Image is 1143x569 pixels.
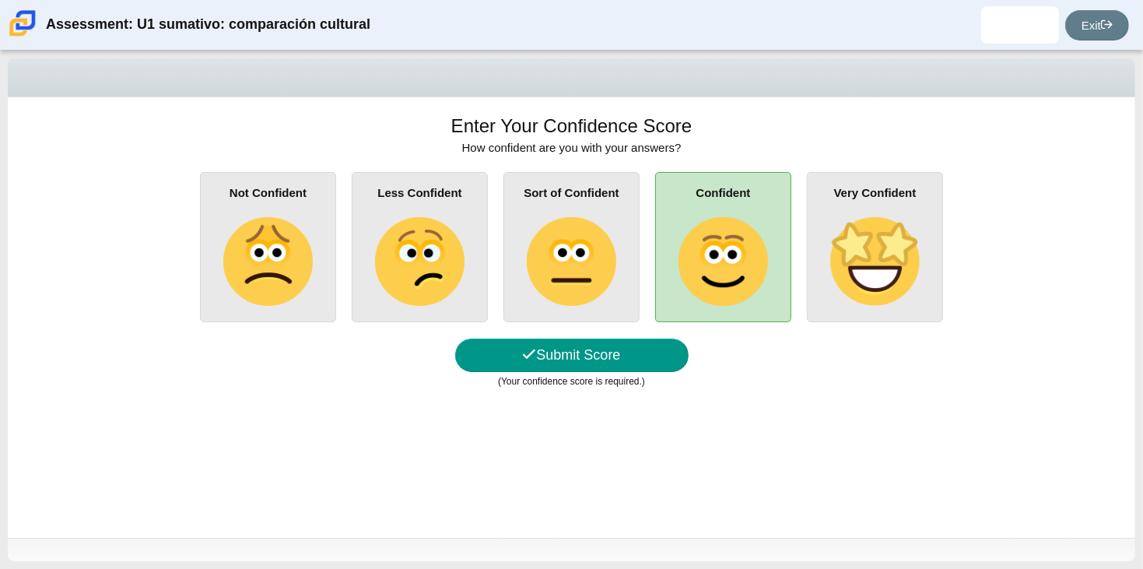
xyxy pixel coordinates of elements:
h1: Enter Your Confidence Score [451,113,692,139]
img: confused-face.png [375,217,464,306]
b: Very Confident [834,186,917,199]
img: Carmen School of Science & Technology [6,7,39,40]
b: Not Confident [230,186,307,199]
span: How confident are you with your answers? [462,141,682,154]
button: Submit Score [455,339,689,372]
img: slightly-smiling-face.png [678,217,767,306]
img: star-struck-face.png [830,217,919,306]
a: Carmen School of Science & Technology [6,29,39,42]
small: (Your confidence score is required.) [498,376,645,387]
b: Sort of Confident [524,186,619,199]
img: slightly-frowning-face.png [223,217,312,306]
a: Exit [1065,10,1129,40]
b: Less Confident [377,186,461,199]
img: neutral-face.png [527,217,615,306]
img: cristina.gonzalezm.vEMRiT [1008,12,1033,37]
div: Assessment: U1 sumativo: comparación cultural [46,6,370,44]
b: Confident [696,186,751,199]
